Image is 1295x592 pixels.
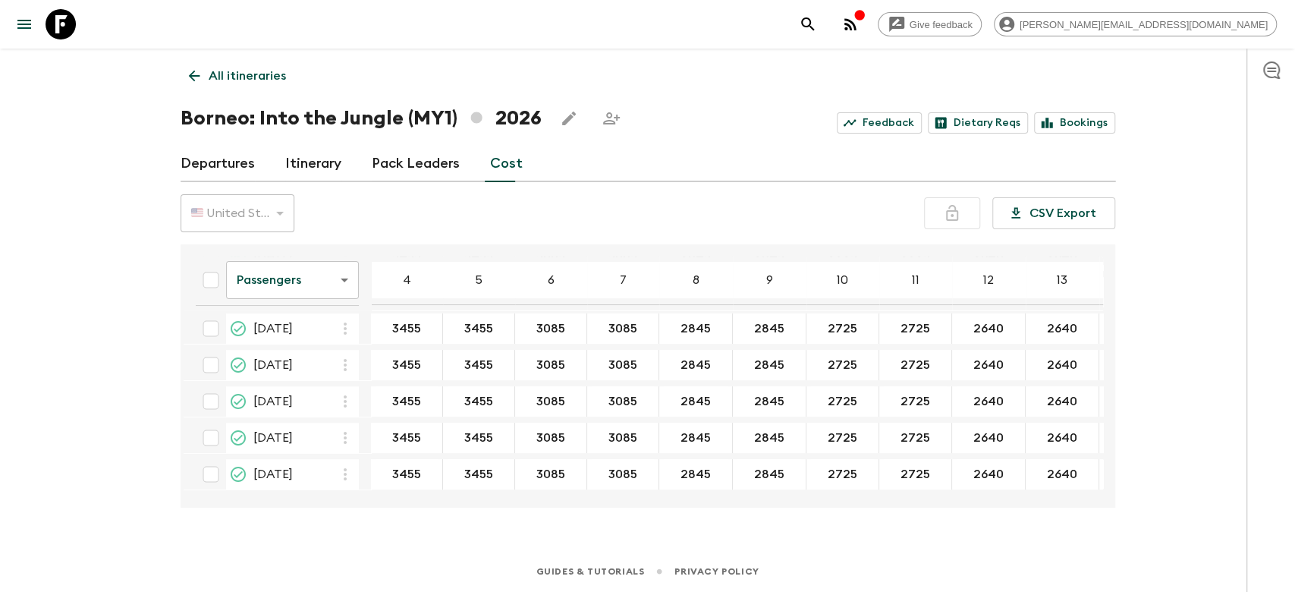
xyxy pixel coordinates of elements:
div: 09 Sep 2026; 6 [515,423,587,453]
div: 24 Aug 2026; 10 [806,386,879,417]
p: 9 [766,271,773,289]
button: 2845 [662,350,729,380]
button: 3085 [518,350,583,380]
p: 7 [620,271,627,289]
div: 09 Sep 2026; 11 [879,423,952,453]
div: 05 Aug 2026; 14 [1099,350,1171,380]
div: 05 Aug 2026; 12 [952,350,1026,380]
span: [DATE] [253,429,293,447]
button: 2605 [1102,386,1168,417]
div: 09 Sep 2026; 4 [371,423,443,453]
button: 2640 [955,386,1022,417]
div: 15 Jul 2026; 7 [587,313,659,344]
div: 05 Aug 2026; 13 [1026,350,1099,380]
span: [DATE] [253,465,293,483]
p: 13 [1057,271,1067,289]
div: 24 Aug 2026; 7 [587,386,659,417]
button: 3455 [446,313,511,344]
a: All itineraries [181,61,294,91]
svg: On Sale [229,356,247,374]
div: 15 Jul 2026; 12 [952,313,1026,344]
p: 6 [548,271,555,289]
div: 15 Jul 2026; 10 [806,313,879,344]
button: 3455 [446,386,511,417]
div: 09 Sep 2026; 12 [952,423,1026,453]
button: 2605 [1102,423,1168,453]
button: 2640 [955,459,1022,490]
button: 2640 [1029,459,1095,490]
button: 2725 [882,350,948,380]
div: 05 Oct 2026; 14 [1099,459,1171,490]
div: 05 Aug 2026; 11 [879,350,952,380]
div: 09 Sep 2026; 8 [659,423,733,453]
button: 2640 [955,350,1022,380]
h1: Borneo: Into the Jungle (MY1) 2026 [181,103,542,134]
button: 2725 [809,350,875,380]
button: 2845 [736,423,803,453]
button: 2605 [1102,459,1168,490]
button: 2845 [662,459,729,490]
div: 05 Oct 2026; 11 [879,459,952,490]
div: 09 Sep 2026; 5 [443,423,515,453]
div: 05 Oct 2026; 5 [443,459,515,490]
div: 15 Jul 2026; 6 [515,313,587,344]
a: Pack Leaders [372,146,460,182]
div: 15 Jul 2026; 11 [879,313,952,344]
a: Itinerary [285,146,341,182]
button: 3085 [590,423,655,453]
button: 2605 [1102,313,1168,344]
div: 05 Aug 2026; 8 [659,350,733,380]
div: 05 Oct 2026; 9 [733,459,806,490]
button: 3085 [518,423,583,453]
div: 24 Aug 2026; 14 [1099,386,1171,417]
div: 05 Aug 2026; 4 [371,350,443,380]
div: 05 Oct 2026; 6 [515,459,587,490]
svg: Proposed [229,392,247,411]
button: 3455 [374,313,439,344]
div: 09 Sep 2026; 10 [806,423,879,453]
a: Dietary Reqs [928,112,1028,134]
button: 2725 [809,423,875,453]
div: 05 Oct 2026; 12 [952,459,1026,490]
button: 3085 [590,313,655,344]
button: 3455 [446,350,511,380]
button: 2845 [662,423,729,453]
div: 15 Jul 2026; 13 [1026,313,1099,344]
div: 15 Jul 2026; 9 [733,313,806,344]
button: 2725 [882,459,948,490]
button: 3085 [518,386,583,417]
button: 3455 [374,386,439,417]
p: 4 [403,271,411,289]
div: [PERSON_NAME][EMAIL_ADDRESS][DOMAIN_NAME] [994,12,1277,36]
div: 05 Oct 2026; 13 [1026,459,1099,490]
div: 05 Oct 2026; 10 [806,459,879,490]
div: 24 Aug 2026; 9 [733,386,806,417]
button: 2640 [955,423,1022,453]
svg: On Sale [229,429,247,447]
button: 2845 [662,313,729,344]
a: Privacy Policy [674,563,759,580]
button: CSV Export [992,197,1115,229]
button: Edit this itinerary [554,103,584,134]
button: 3085 [518,313,583,344]
svg: On Sale [229,465,247,483]
button: 2845 [736,350,803,380]
span: Share this itinerary [596,103,627,134]
button: 2845 [662,386,729,417]
button: 3455 [374,350,439,380]
p: 5 [475,271,482,289]
div: 24 Aug 2026; 11 [879,386,952,417]
p: 8 [693,271,699,289]
button: 2640 [1029,386,1095,417]
div: 24 Aug 2026; 8 [659,386,733,417]
button: 3455 [374,459,439,490]
div: 09 Sep 2026; 13 [1026,423,1099,453]
div: Select all [196,265,226,295]
button: 3085 [590,459,655,490]
div: 05 Aug 2026; 6 [515,350,587,380]
button: 2725 [882,386,948,417]
div: 24 Aug 2026; 5 [443,386,515,417]
div: 09 Sep 2026; 7 [587,423,659,453]
div: 24 Aug 2026; 4 [371,386,443,417]
div: 15 Jul 2026; 14 [1099,313,1171,344]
